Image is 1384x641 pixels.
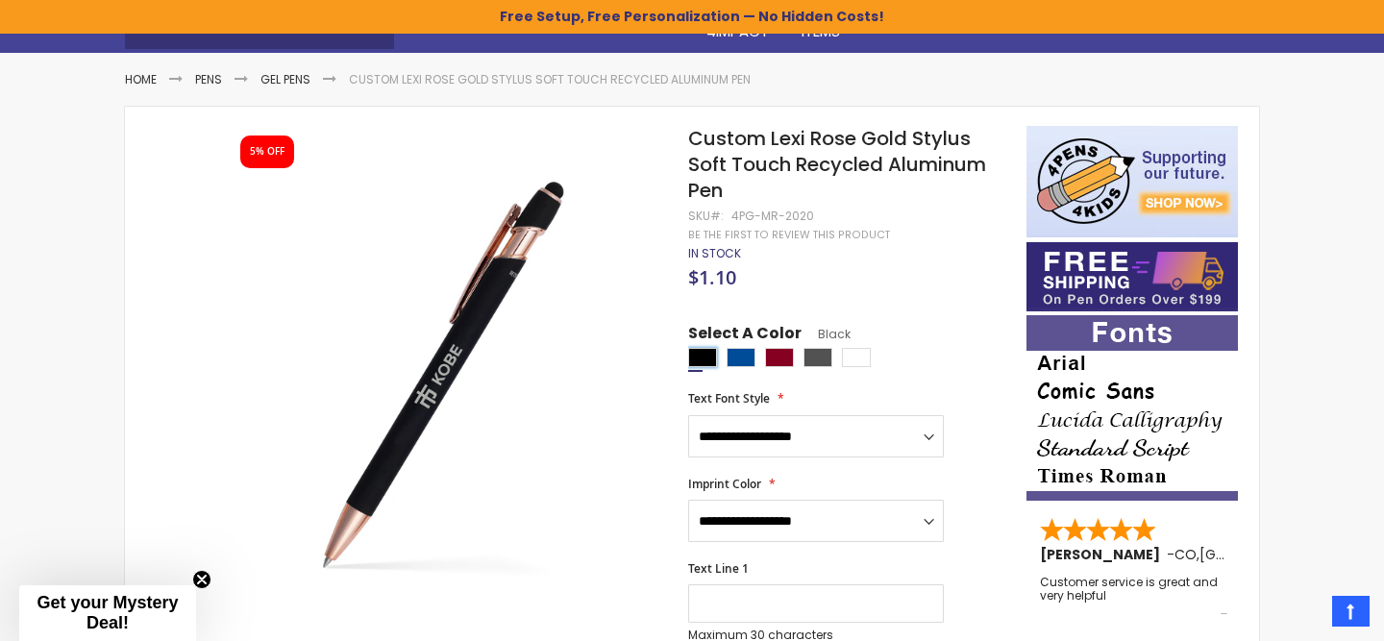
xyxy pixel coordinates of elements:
[688,125,986,204] span: Custom Lexi Rose Gold Stylus Soft Touch Recycled Aluminum Pen
[1040,545,1167,564] span: [PERSON_NAME]
[1026,242,1238,311] img: Free shipping on orders over $199
[195,71,222,87] a: Pens
[19,585,196,641] div: Get your Mystery Deal!Close teaser
[1174,545,1197,564] span: CO
[688,390,770,407] span: Text Font Style
[125,71,157,87] a: Home
[688,246,741,261] div: Availability
[802,326,851,342] span: Black
[1199,545,1341,564] span: [GEOGRAPHIC_DATA]
[223,154,662,593] img: 4pg-mr-2020-lexi-satin-touch-stylus-pen_black_1.jpg
[1332,596,1370,627] a: Top
[260,71,310,87] a: Gel Pens
[1026,315,1238,501] img: font-personalization-examples
[727,348,755,367] div: Dark Blue
[688,348,717,367] div: Black
[842,348,871,367] div: White
[1167,545,1341,564] span: - ,
[349,72,751,87] li: Custom Lexi Rose Gold Stylus Soft Touch Recycled Aluminum Pen
[688,323,802,349] span: Select A Color
[688,208,724,224] strong: SKU
[37,593,178,632] span: Get your Mystery Deal!
[1026,126,1238,237] img: 4pens 4 kids
[688,560,749,577] span: Text Line 1
[250,145,284,159] div: 5% OFF
[688,245,741,261] span: In stock
[688,476,761,492] span: Imprint Color
[1040,576,1226,617] div: Customer service is great and very helpful
[688,228,890,242] a: Be the first to review this product
[688,264,736,290] span: $1.10
[765,348,794,367] div: Burgundy
[192,570,211,589] button: Close teaser
[803,348,832,367] div: Gunmetal
[731,209,814,224] div: 4PG-MR-2020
